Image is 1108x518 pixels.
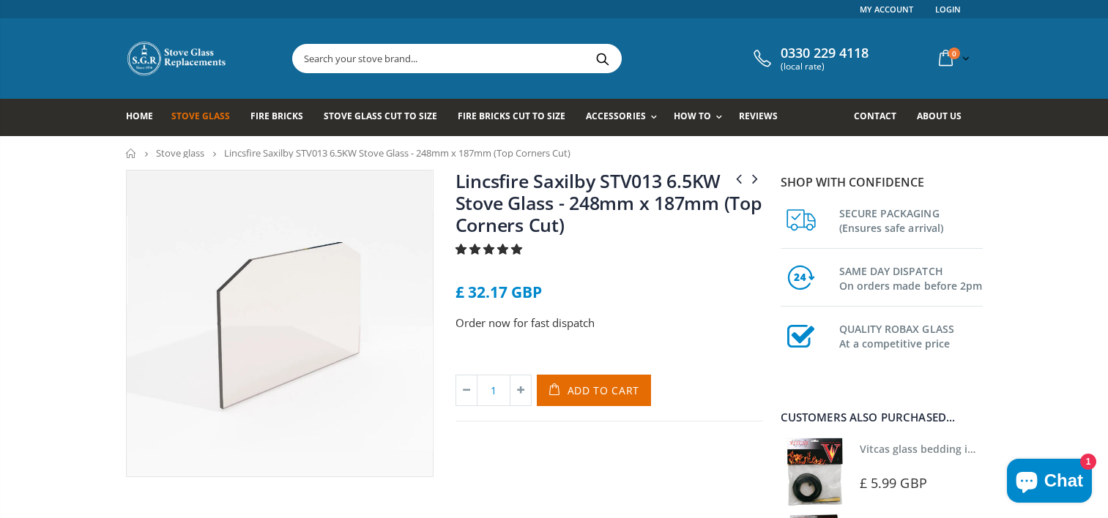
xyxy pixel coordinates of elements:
[126,40,228,77] img: Stove Glass Replacement
[458,110,565,122] span: Fire Bricks Cut To Size
[456,241,525,256] span: 5.00 stars
[568,383,640,397] span: Add to Cart
[537,375,652,406] button: Add to Cart
[126,110,153,122] span: Home
[839,261,983,293] h3: SAME DAY DISPATCH On orders made before 2pm
[839,203,983,236] h3: SECURE PACKAGING (Ensures safe arrival)
[586,110,645,122] span: Accessories
[156,146,204,159] a: Stove glass
[917,110,962,122] span: About us
[781,412,983,423] div: Customers also purchased...
[917,99,973,136] a: About us
[587,45,620,72] button: Search
[781,173,983,191] p: Shop with confidence
[224,146,570,159] span: Lincsfire Saxilby STV013 6.5KW Stove Glass - 248mm x 187mm (Top Corners Cut)
[674,99,729,136] a: How To
[674,110,711,122] span: How To
[750,45,869,72] a: 0330 229 4118 (local rate)
[1003,459,1096,506] inbox-online-store-chat: Shopify online store chat
[586,99,663,136] a: Accessories
[171,110,230,122] span: Stove Glass
[948,48,960,59] span: 0
[456,168,762,237] a: Lincsfire Saxilby STV013 6.5KW Stove Glass - 248mm x 187mm (Top Corners Cut)
[781,438,849,506] img: Vitcas stove glass bedding in tape
[171,99,241,136] a: Stove Glass
[839,319,983,351] h3: QUALITY ROBAX GLASS At a competitive price
[324,110,437,122] span: Stove Glass Cut To Size
[126,99,164,136] a: Home
[458,99,576,136] a: Fire Bricks Cut To Size
[781,45,869,61] span: 0330 229 4118
[933,44,973,72] a: 0
[126,149,137,158] a: Home
[127,170,433,476] img: widestoveglasstwotopcornerscut_d536b67b-8e33-4bfc-9efe-4320e7feea74_800x_crop_center.webp
[250,110,303,122] span: Fire Bricks
[739,99,789,136] a: Reviews
[293,45,785,72] input: Search your stove brand...
[860,474,927,492] span: £ 5.99 GBP
[739,110,778,122] span: Reviews
[250,99,314,136] a: Fire Bricks
[324,99,448,136] a: Stove Glass Cut To Size
[854,99,907,136] a: Contact
[456,315,763,331] p: Order now for fast dispatch
[854,110,896,122] span: Contact
[781,61,869,72] span: (local rate)
[456,282,542,302] span: £ 32.17 GBP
